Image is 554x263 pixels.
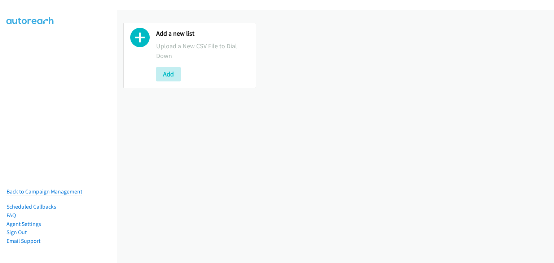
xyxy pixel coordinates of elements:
a: Sign Out [6,229,27,236]
p: Upload a New CSV File to Dial Down [156,41,249,61]
h2: Add a new list [156,30,249,38]
a: FAQ [6,212,16,219]
a: Back to Campaign Management [6,188,82,195]
button: Add [156,67,181,81]
a: Email Support [6,237,40,244]
a: Scheduled Callbacks [6,203,56,210]
a: Agent Settings [6,220,41,227]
